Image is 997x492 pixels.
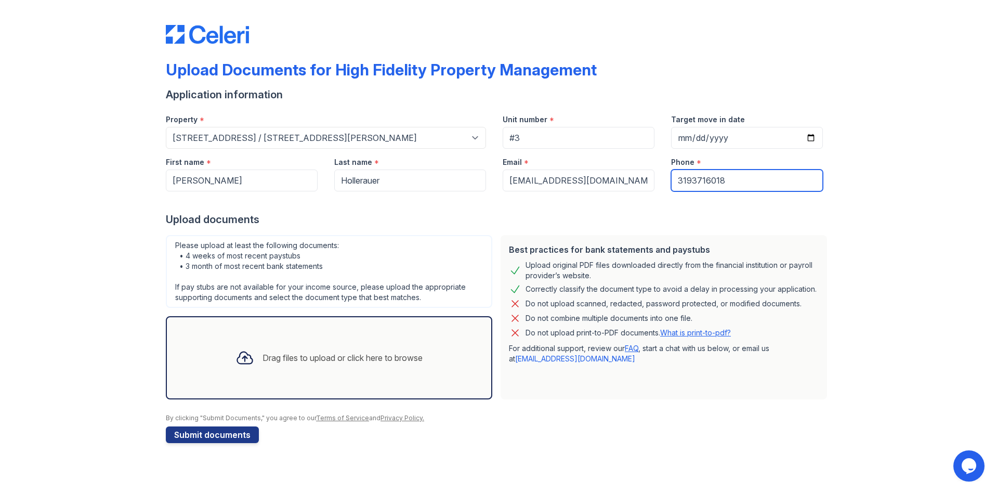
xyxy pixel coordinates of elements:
[166,235,492,308] div: Please upload at least the following documents: • 4 weeks of most recent paystubs • 3 month of mo...
[381,414,424,422] a: Privacy Policy.
[166,414,831,422] div: By clicking "Submit Documents," you agree to our and
[316,414,369,422] a: Terms of Service
[671,114,745,125] label: Target move in date
[526,328,731,338] p: Do not upload print-to-PDF documents.
[334,157,372,167] label: Last name
[166,212,831,227] div: Upload documents
[953,450,987,482] iframe: chat widget
[166,157,204,167] label: First name
[526,312,692,325] div: Do not combine multiple documents into one file.
[503,114,547,125] label: Unit number
[526,260,819,281] div: Upload original PDF files downloaded directly from the financial institution or payroll provider’...
[515,354,635,363] a: [EMAIL_ADDRESS][DOMAIN_NAME]
[509,343,819,364] p: For additional support, review our , start a chat with us below, or email us at
[625,344,638,353] a: FAQ
[503,157,522,167] label: Email
[526,297,802,310] div: Do not upload scanned, redacted, password protected, or modified documents.
[509,243,819,256] div: Best practices for bank statements and paystubs
[671,157,694,167] label: Phone
[526,283,817,295] div: Correctly classify the document type to avoid a delay in processing your application.
[660,328,731,337] a: What is print-to-pdf?
[166,25,249,44] img: CE_Logo_Blue-a8612792a0a2168367f1c8372b55b34899dd931a85d93a1a3d3e32e68fde9ad4.png
[166,60,597,79] div: Upload Documents for High Fidelity Property Management
[166,426,259,443] button: Submit documents
[263,352,423,364] div: Drag files to upload or click here to browse
[166,87,831,102] div: Application information
[166,114,198,125] label: Property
